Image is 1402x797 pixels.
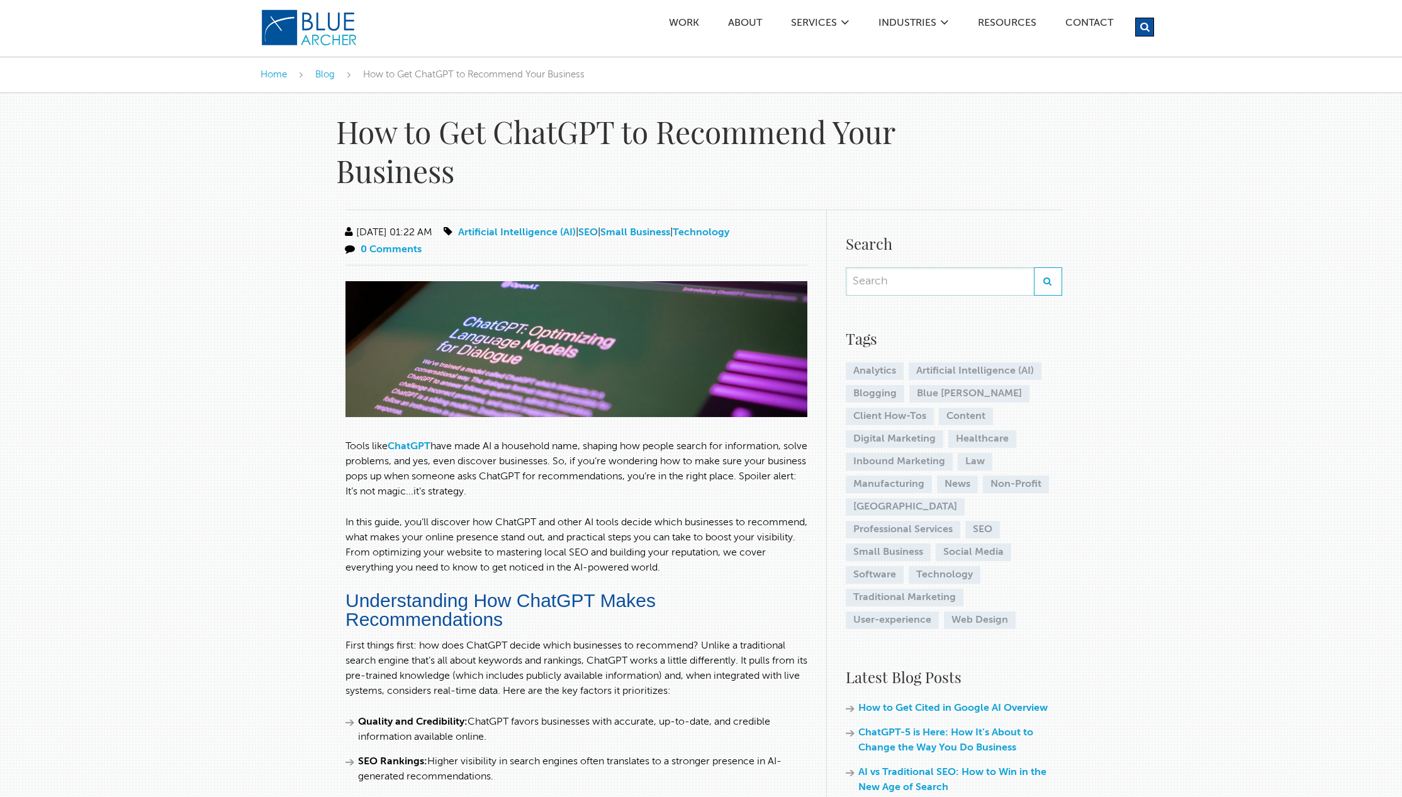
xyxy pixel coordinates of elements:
[858,767,1046,793] a: AI vs Traditional SEO: How to Win in the New Age of Search
[937,476,978,493] a: News
[790,18,838,31] a: SERVICES
[909,566,980,584] a: Technology
[944,611,1016,629] a: Web Design
[977,18,1037,31] a: Resources
[858,728,1033,753] a: ChatGPT-5 is Here: How It’s About to Change the Way You Do Business
[336,112,915,191] h1: How to Get ChatGPT to Recommend Your Business
[846,267,1034,296] input: Search
[846,521,960,538] a: Professional Services
[846,327,1062,350] h4: Tags
[846,362,904,380] a: Analytics
[939,408,993,425] a: Content
[846,611,939,629] a: User-experience
[846,453,953,471] a: Inbound Marketing
[846,589,963,606] a: Traditional Marketing
[936,543,1011,561] a: Social Media
[345,715,807,745] li: ChatGPT favors businesses with accurate, up-to-date, and credible information available online.
[441,228,729,238] span: | | |
[846,566,904,584] a: Software
[846,430,943,448] a: Digital Marketing
[458,228,576,238] a: Artificial Intelligence (AI)
[858,703,1048,713] a: How to Get Cited in Google AI Overview
[668,18,700,31] a: Work
[345,638,807,699] p: First things first: how does ChatGPT decide which businesses to recommend? Unlike a traditional s...
[363,70,585,79] span: How to Get ChatGPT to Recommend Your Business
[846,498,965,516] a: [GEOGRAPHIC_DATA]
[1065,18,1114,31] a: Contact
[315,70,335,79] a: Blog
[983,476,1049,493] a: Non-Profit
[846,408,934,425] a: Client How-Tos
[846,385,904,403] a: Blogging
[846,543,931,561] a: Small Business
[261,9,358,47] img: Blue Archer Logo
[909,385,1029,403] a: Blue [PERSON_NAME]
[578,228,598,238] a: SEO
[358,717,468,727] strong: Quality and Credibility:
[345,515,807,576] p: In this guide, you’ll discover how ChatGPT and other AI tools decide which businesses to recommen...
[878,18,937,31] a: Industries
[388,442,430,452] a: ChatGPT
[846,476,932,493] a: Manufacturing
[948,430,1016,448] a: Healthcare
[846,666,1062,688] h4: Latest Blog Posts
[342,228,432,238] span: [DATE] 01:22 AM
[345,591,807,629] h2: Understanding How ChatGPT Makes Recommendations
[361,245,422,255] a: 0 Comments
[345,439,807,499] p: Tools like have made AI a household name, shaping how people search for information, solve proble...
[965,521,1000,538] a: SEO
[600,228,670,238] a: Small Business
[909,362,1041,380] a: Artificial Intelligence (AI)
[727,18,763,31] a: ABOUT
[673,228,729,238] a: Technology
[345,754,807,784] li: Higher visibility in search engines often translates to a stronger presence in AI-generated recom...
[358,757,427,767] strong: SEO Rankings:
[261,70,287,79] a: Home
[958,453,992,471] a: Law
[846,232,1062,255] h4: Search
